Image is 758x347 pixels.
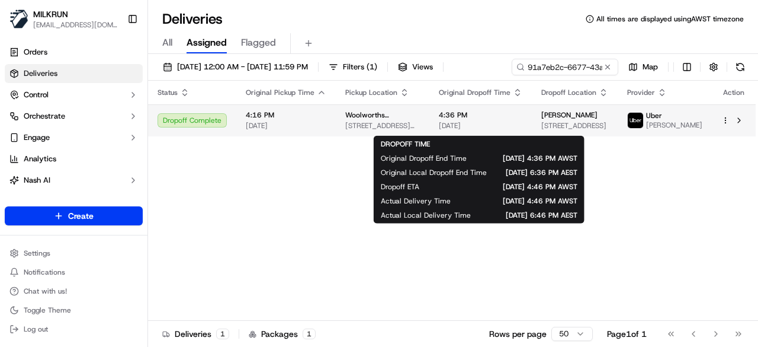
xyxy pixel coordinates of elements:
[24,249,50,258] span: Settings
[24,90,49,100] span: Control
[470,196,577,206] span: [DATE] 4:46 PM AWST
[721,88,746,97] div: Action
[541,121,608,130] span: [STREET_ADDRESS]
[345,110,420,120] span: Woolworths Supermarket AU - [PERSON_NAME]
[623,59,663,75] button: Map
[490,211,577,220] span: [DATE] 6:46 PM AEST
[412,62,433,72] span: Views
[506,168,577,177] span: [DATE] 6:36 PM AEST
[187,36,227,50] span: Assigned
[541,88,596,97] span: Dropoff Location
[489,328,547,340] p: Rows per page
[158,59,313,75] button: [DATE] 12:00 AM - [DATE] 11:59 PM
[439,88,510,97] span: Original Dropoff Time
[343,62,377,72] span: Filters
[24,175,50,186] span: Nash AI
[162,9,223,28] h1: Deliveries
[5,264,143,281] button: Notifications
[323,59,383,75] button: Filters(1)
[381,182,419,192] span: Dropoff ETA
[5,107,143,126] button: Orchestrate
[246,88,314,97] span: Original Pickup Time
[5,149,143,168] a: Analytics
[381,154,467,163] span: Original Dropoff End Time
[643,62,658,72] span: Map
[241,36,276,50] span: Flagged
[68,210,94,222] span: Create
[646,111,662,120] span: Uber
[24,132,50,143] span: Engage
[5,302,143,319] button: Toggle Theme
[5,43,143,62] a: Orders
[345,121,420,130] span: [STREET_ADDRESS][PERSON_NAME][PERSON_NAME]
[24,305,71,315] span: Toggle Theme
[33,8,68,20] button: MILKRUN
[627,88,655,97] span: Provider
[33,20,118,30] button: [EMAIL_ADDRESS][DOMAIN_NAME]
[381,211,471,220] span: Actual Local Delivery Time
[486,154,577,163] span: [DATE] 4:36 PM AWST
[246,110,326,120] span: 4:16 PM
[438,182,577,192] span: [DATE] 4:46 PM AWST
[5,128,143,147] button: Engage
[628,113,643,128] img: uber-new-logo.jpeg
[5,5,123,33] button: MILKRUNMILKRUN[EMAIL_ADDRESS][DOMAIN_NAME]
[393,59,438,75] button: Views
[162,328,229,340] div: Deliveries
[596,14,744,24] span: All times are displayed using AWST timezone
[24,268,65,277] span: Notifications
[439,110,522,120] span: 4:36 PM
[345,88,397,97] span: Pickup Location
[216,329,229,339] div: 1
[24,154,56,164] span: Analytics
[381,168,487,177] span: Original Local Dropoff End Time
[246,121,326,130] span: [DATE]
[367,62,377,72] span: ( 1 )
[381,196,451,206] span: Actual Delivery Time
[162,36,172,50] span: All
[5,206,143,225] button: Create
[541,110,598,120] span: [PERSON_NAME]
[646,120,702,130] span: [PERSON_NAME]
[303,329,316,339] div: 1
[5,321,143,338] button: Log out
[177,62,308,72] span: [DATE] 12:00 AM - [DATE] 11:59 PM
[607,328,647,340] div: Page 1 of 1
[5,283,143,300] button: Chat with us!
[24,324,48,334] span: Log out
[158,88,178,97] span: Status
[5,192,143,211] a: Product Catalog
[5,171,143,190] button: Nash AI
[5,245,143,262] button: Settings
[9,9,28,28] img: MILKRUN
[249,328,316,340] div: Packages
[5,85,143,104] button: Control
[439,121,522,130] span: [DATE]
[24,286,67,296] span: Chat with us!
[381,139,430,149] span: DROPOFF TIME
[732,59,749,75] button: Refresh
[5,64,143,83] a: Deliveries
[24,196,81,207] span: Product Catalog
[24,111,65,122] span: Orchestrate
[512,59,618,75] input: Type to search
[24,68,57,79] span: Deliveries
[24,47,47,58] span: Orders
